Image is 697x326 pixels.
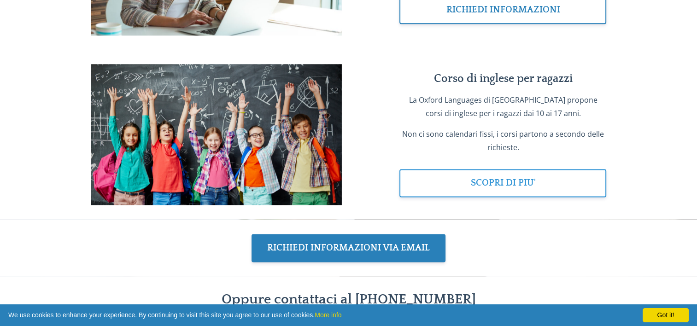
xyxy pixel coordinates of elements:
p: La Oxford Languages di [GEOGRAPHIC_DATA] propone corsi di inglese per i ragazzi dai 10 ai 17 anni. [399,93,606,120]
a: More info [315,311,341,319]
span: We use cookies to enhance your experience. By continuing to visit this site you agree to our use ... [8,308,689,322]
h2: Oppure contattaci al [PHONE_NUMBER] [179,291,518,309]
a: SCOPRI DI PIU' [399,169,606,197]
a: RICHIEDI INFORMAZIONI VIA EMAIL [252,234,445,262]
p: Non ci sono calendari fissi, i corsi partono a secondo delle richieste. [399,128,606,154]
div: Got it! [643,308,689,322]
h4: Corso di inglese per ragazzi [399,72,606,86]
img: i0n5y5QJy8oDaCrBMchg_Corsi_inglese_ragazzi.png [91,64,342,205]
